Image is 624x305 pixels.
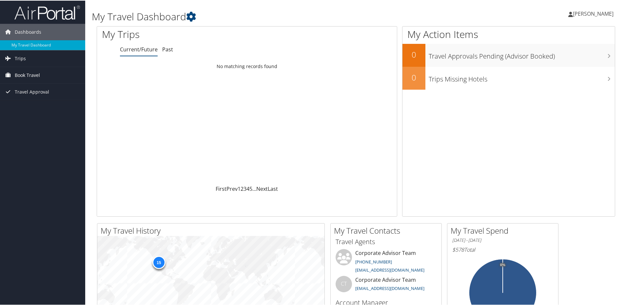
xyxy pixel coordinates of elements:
a: Current/Future [120,45,158,52]
span: … [252,185,256,192]
span: Trips [15,50,26,66]
h2: My Travel History [101,224,324,236]
tspan: 0% [500,262,505,266]
span: [PERSON_NAME] [573,9,614,17]
h6: Total [452,245,553,253]
a: 0Trips Missing Hotels [402,66,615,89]
div: 15 [152,255,165,268]
h1: My Travel Dashboard [92,9,444,23]
a: 2 [241,185,244,192]
div: CT [336,275,352,292]
span: Dashboards [15,23,41,40]
a: 1 [238,185,241,192]
li: Corporate Advisor Team [332,275,440,296]
span: Travel Approval [15,83,49,99]
a: Prev [226,185,238,192]
h2: 0 [402,71,425,82]
h3: Trips Missing Hotels [429,71,615,83]
img: airportal-logo.png [14,4,80,20]
h2: 0 [402,48,425,60]
a: [EMAIL_ADDRESS][DOMAIN_NAME] [355,266,424,272]
h6: [DATE] - [DATE] [452,237,553,243]
h1: My Action Items [402,27,615,41]
a: 0Travel Approvals Pending (Advisor Booked) [402,43,615,66]
a: [EMAIL_ADDRESS][DOMAIN_NAME] [355,285,424,291]
li: Corporate Advisor Team [332,248,440,275]
a: [PERSON_NAME] [568,3,620,23]
h2: My Travel Spend [451,224,558,236]
h2: My Travel Contacts [334,224,441,236]
a: 3 [244,185,246,192]
h3: Travel Agents [336,237,437,246]
h3: Travel Approvals Pending (Advisor Booked) [429,48,615,60]
a: Next [256,185,268,192]
a: [PHONE_NUMBER] [355,258,392,264]
td: No matching records found [97,60,397,72]
a: 4 [246,185,249,192]
span: $578 [452,245,464,253]
a: Last [268,185,278,192]
span: Book Travel [15,66,40,83]
a: 5 [249,185,252,192]
a: Past [162,45,173,52]
h1: My Trips [102,27,267,41]
a: First [216,185,226,192]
